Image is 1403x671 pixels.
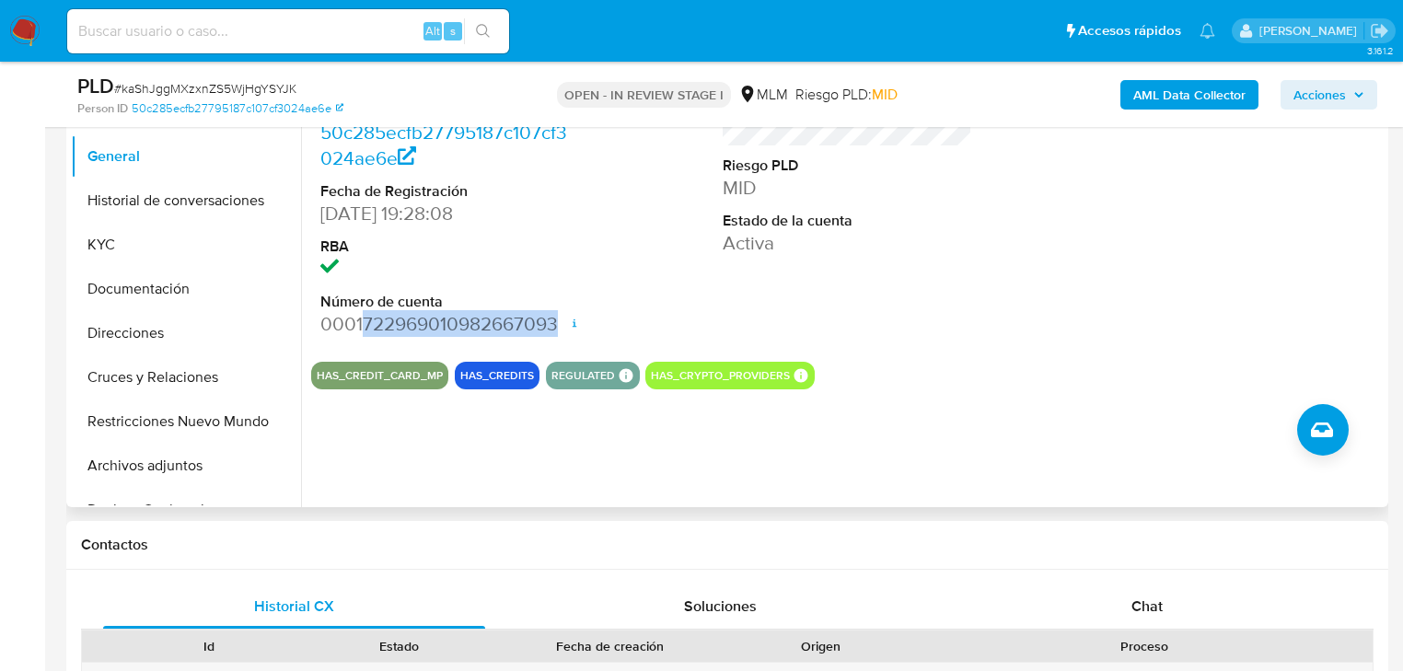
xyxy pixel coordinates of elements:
button: Historial de conversaciones [71,179,301,223]
dd: 0001722969010982667093 [320,311,570,337]
div: Fecha de creación [507,637,713,655]
a: Notificaciones [1200,23,1215,39]
a: 50c285ecfb27795187c107cf3024ae6e [132,100,343,117]
b: Person ID [77,100,128,117]
b: AML Data Collector [1133,80,1246,110]
div: Proceso [929,637,1360,655]
button: Acciones [1281,80,1377,110]
b: PLD [77,71,114,100]
button: Cruces y Relaciones [71,355,301,399]
span: Acciones [1293,80,1346,110]
span: Riesgo PLD: [795,85,898,105]
span: Chat [1131,596,1163,617]
dd: MID [723,175,972,201]
div: Id [127,637,292,655]
span: Soluciones [684,596,757,617]
div: MLM [738,85,788,105]
button: KYC [71,223,301,267]
p: OPEN - IN REVIEW STAGE I [557,82,731,108]
span: s [450,22,456,40]
dd: Activa [723,230,972,256]
dt: Fecha de Registración [320,181,570,202]
button: search-icon [464,18,502,44]
p: erika.juarez@mercadolibre.com.mx [1259,22,1363,40]
a: Salir [1370,21,1389,40]
button: Devices Geolocation [71,488,301,532]
dt: RBA [320,237,570,257]
span: MID [872,84,898,105]
div: Origen [738,637,903,655]
input: Buscar usuario o caso... [67,19,509,43]
button: AML Data Collector [1120,80,1258,110]
span: 3.161.2 [1367,43,1394,58]
button: Direcciones [71,311,301,355]
button: Archivos adjuntos [71,444,301,488]
span: Historial CX [254,596,334,617]
dt: Número de cuenta [320,292,570,312]
a: 50c285ecfb27795187c107cf3024ae6e [320,119,567,171]
dt: Riesgo PLD [723,156,972,176]
div: Estado [318,637,482,655]
button: Documentación [71,267,301,311]
button: Restricciones Nuevo Mundo [71,399,301,444]
button: General [71,134,301,179]
span: Accesos rápidos [1078,21,1181,40]
span: # kaShJggMXzxnZS5WjHgYSYJK [114,79,296,98]
dt: Estado de la cuenta [723,211,972,231]
h1: Contactos [81,536,1374,554]
span: Alt [425,22,440,40]
dd: [DATE] 19:28:08 [320,201,570,226]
